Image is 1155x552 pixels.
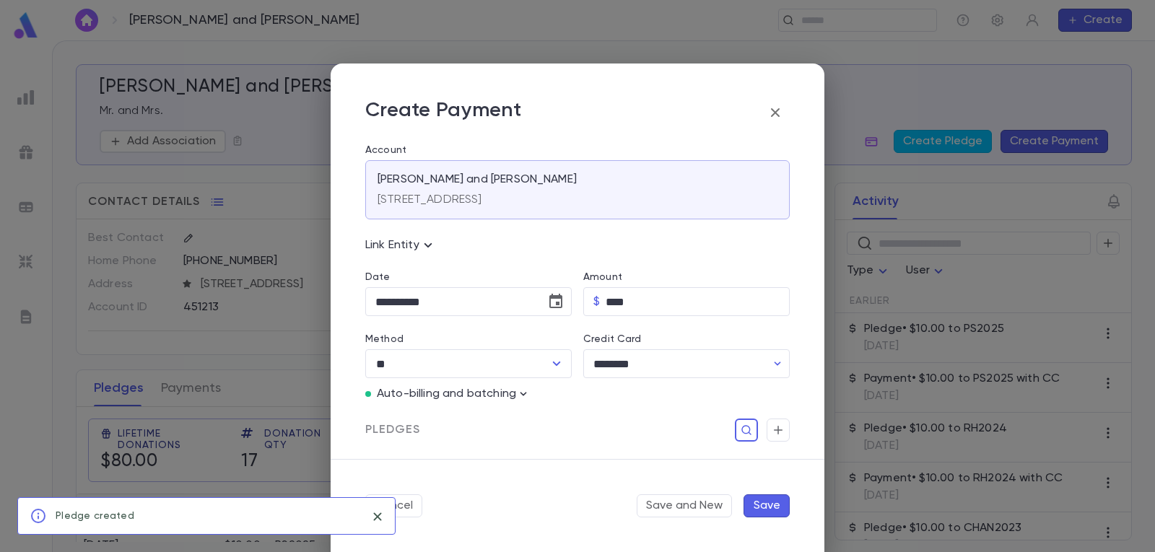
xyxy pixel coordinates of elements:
button: Cancel [365,494,422,517]
button: Choose date, selected date is Sep 18, 2025 [541,287,570,316]
button: close [366,505,389,528]
button: Open [546,354,567,374]
label: Amount [583,271,622,283]
p: Create Payment [365,98,521,127]
span: Pledges [365,423,420,437]
label: Account [365,144,790,156]
p: Auto-billing and batching [377,387,516,401]
label: Credit Card [583,333,642,345]
button: Save and New [637,494,732,517]
p: [PERSON_NAME] and [PERSON_NAME] [378,172,577,187]
p: $ [593,294,600,309]
p: [STREET_ADDRESS] [378,193,482,207]
label: Date [365,271,572,283]
label: Method [365,333,404,345]
div: Pledge created [56,502,134,530]
button: Save [744,494,790,517]
p: Link Entity [365,237,437,254]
